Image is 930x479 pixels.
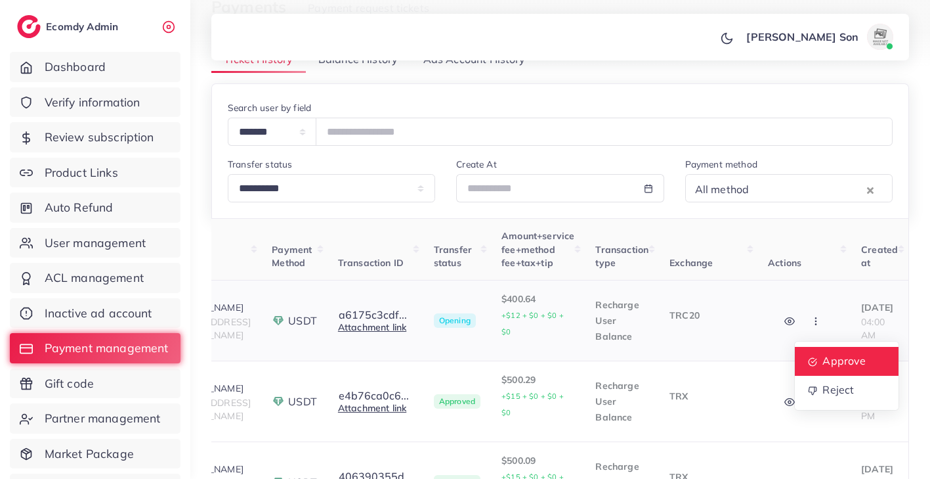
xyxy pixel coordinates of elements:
span: Market Package [45,445,134,463]
button: Clear Selected [867,182,874,197]
button: e4b76ca0c6... [338,390,410,401]
span: ACL management [45,269,144,286]
span: Inactive ad account [45,305,152,322]
img: logo [17,15,41,38]
a: Product Links [10,158,180,188]
span: Transaction ID [338,257,404,269]
span: Opening [434,313,476,328]
img: avatar [867,24,893,50]
a: Auto Refund [10,193,180,223]
p: [DATE] [861,461,898,477]
span: Verify information [45,94,140,111]
span: Exchange [669,257,713,269]
small: +$12 + $0 + $0 + $0 [501,311,564,336]
a: Attachment link [338,321,406,333]
span: 04:00 AM [861,316,885,341]
p: $400.64 [501,291,574,340]
span: Actions [768,257,801,269]
span: Created at [861,244,898,269]
a: Market Package [10,439,180,469]
input: Search for option [753,179,864,200]
img: payment [272,395,285,408]
span: USDT [288,394,317,409]
span: Reject [823,383,855,396]
label: Search user by field [228,101,311,114]
span: Auto Refund [45,199,114,216]
span: Payment management [45,340,169,357]
a: Partner management [10,403,180,434]
span: Amount+service fee+method fee+tax+tip [501,230,574,269]
span: Transfer status [434,244,472,269]
span: Transaction type [595,244,648,269]
button: a6175c3cdf... [338,309,408,321]
a: ACL management [10,263,180,293]
span: All method [692,180,752,200]
h2: Ecomdy Admin [46,20,121,33]
span: Gift code [45,375,94,392]
span: Review subscription [45,129,154,146]
p: TRC20 [669,308,747,323]
p: TRX [669,388,747,404]
a: Verify information [10,87,180,118]
span: Payment Method [272,244,312,269]
small: +$15 + $0 + $0 + $0 [501,392,564,417]
span: Dashboard [45,58,106,76]
div: Search for option [685,174,893,202]
a: Payment management [10,333,180,363]
span: Approved [434,394,480,409]
span: User management [45,235,146,252]
a: Review subscription [10,122,180,152]
span: Approve [823,354,866,367]
a: Dashboard [10,52,180,82]
label: Transfer status [228,158,292,171]
p: Recharge User Balance [595,378,648,425]
span: Product Links [45,164,118,181]
p: [PERSON_NAME] Son [746,29,858,45]
label: Payment method [685,158,757,171]
span: Partner management [45,410,161,427]
a: [PERSON_NAME] Sonavatar [739,24,898,50]
a: User management [10,228,180,258]
img: payment [272,314,285,327]
span: USDT [288,313,317,329]
p: [DATE] [861,300,898,315]
p: Recharge User Balance [595,297,648,344]
a: Gift code [10,369,180,399]
label: Create At [456,158,496,171]
a: logoEcomdy Admin [17,15,121,38]
a: Inactive ad account [10,298,180,329]
a: Attachment link [338,402,406,414]
p: $500.29 [501,372,574,421]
